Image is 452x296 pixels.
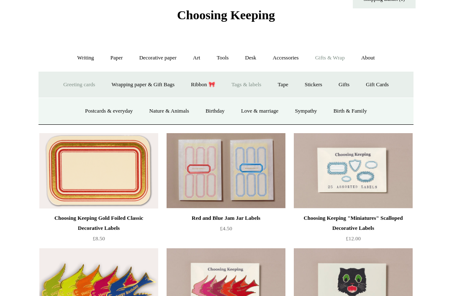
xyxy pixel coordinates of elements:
[39,133,158,208] img: Choosing Keeping Gold Foiled Classic Decorative Labels
[103,47,131,69] a: Paper
[220,225,232,232] span: £4.50
[234,100,286,122] a: Love & marriage
[209,47,236,69] a: Tools
[331,74,357,96] a: Gifts
[354,47,383,69] a: About
[56,74,103,96] a: Greeting cards
[39,133,158,208] a: Choosing Keeping Gold Foiled Classic Decorative Labels Choosing Keeping Gold Foiled Classic Decor...
[270,74,296,96] a: Tape
[326,100,375,122] a: Birth & Family
[169,213,283,223] div: Red and Blue Jam Jar Labels
[132,47,184,69] a: Decorative paper
[92,235,105,242] span: £8.50
[177,8,275,22] span: Choosing Keeping
[297,74,330,96] a: Stickers
[294,213,413,247] a: Choosing Keeping "Miniatures" Scalloped Decorative Labels £12.00
[265,47,306,69] a: Accessories
[142,100,197,122] a: Nature & Animals
[167,133,285,208] img: Red and Blue Jam Jar Labels
[77,100,140,122] a: Postcards & everyday
[294,133,413,208] a: Choosing Keeping "Miniatures" Scalloped Decorative Labels Choosing Keeping "Miniatures" Scalloped...
[167,213,285,247] a: Red and Blue Jam Jar Labels £4.50
[288,100,325,122] a: Sympathy
[183,74,223,96] a: Ribbon 🎀
[308,47,352,69] a: Gifts & Wrap
[39,213,158,247] a: Choosing Keeping Gold Foiled Classic Decorative Labels £8.50
[70,47,102,69] a: Writing
[177,15,275,21] a: Choosing Keeping
[185,47,208,69] a: Art
[238,47,264,69] a: Desk
[296,213,411,233] div: Choosing Keeping "Miniatures" Scalloped Decorative Labels
[224,74,269,96] a: Tags & labels
[346,235,361,242] span: £12.00
[198,100,232,122] a: Birthday
[358,74,396,96] a: Gift Cards
[167,133,285,208] a: Red and Blue Jam Jar Labels Red and Blue Jam Jar Labels
[41,213,156,233] div: Choosing Keeping Gold Foiled Classic Decorative Labels
[294,133,413,208] img: Choosing Keeping "Miniatures" Scalloped Decorative Labels
[104,74,182,96] a: Wrapping paper & Gift Bags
